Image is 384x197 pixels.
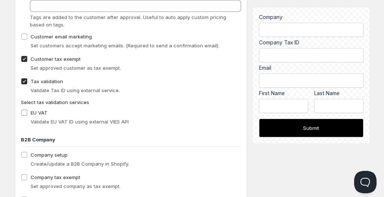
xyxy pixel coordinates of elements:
span: Company setup [31,152,68,158]
span: EU VAT [31,110,47,116]
span: Validate EU VAT ID using external VIES API [31,119,129,125]
label: Company [259,13,363,21]
span: Validate Tax ID using external service. [31,87,120,93]
label: First Name [259,90,308,97]
label: Company Tax ID [259,39,363,46]
span: Company tax exempt [31,174,80,180]
iframe: Help Scout Beacon - Open [354,171,377,193]
span: Set customers accept marketing emails. (Required to send a confirmation email). [31,43,219,49]
span: Set approved company as tax exempt. [31,183,121,189]
span: Tags are added to the customer after approval. Useful to auto apply custom pricing based on tags. [30,14,226,28]
span: Customer email marketing [31,34,92,40]
span: Tax validation [31,78,63,84]
span: Set approved customer as tax exempt. [31,65,121,71]
span: Create/update a B2B Company in Shopify. [31,161,129,167]
label: Last Name [314,90,363,97]
span: Select tax validation services [21,99,89,105]
div: Email [259,64,363,72]
button: Submit [259,119,363,137]
h3: B2B Company [21,136,241,143]
span: Customer tax exempt [31,56,81,62]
